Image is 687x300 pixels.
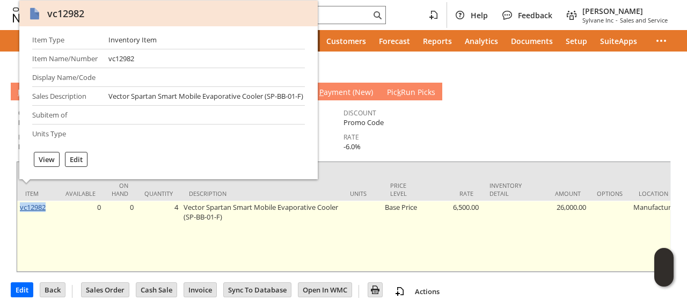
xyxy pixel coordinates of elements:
[657,85,670,98] a: Unrolled view on
[32,91,100,101] div: Sales Description
[654,248,674,287] iframe: Click here to launch Oracle Guided Learning Help Panel
[39,155,55,164] label: View
[65,189,96,197] div: Available
[384,87,438,99] a: PickRun Picks
[40,283,65,297] input: Back
[620,16,668,24] span: Sales and Service
[458,30,505,52] a: Analytics
[538,189,581,197] div: Amount
[530,201,589,272] td: 26,000.00
[298,283,352,297] input: Open In WMC
[317,87,376,99] a: Payment (New)
[616,16,618,24] span: -
[511,36,553,46] span: Documents
[108,91,303,101] div: Vector Spartan Smart Mobile Evaporative Cooler (SP-BB-01-F)
[343,118,384,128] span: Promo Code
[566,36,587,46] span: Setup
[32,35,100,45] div: Item Type
[430,189,473,197] div: Rate
[136,283,177,297] input: Cash Sale
[518,10,552,20] span: Feedback
[368,283,382,297] input: Print
[582,6,668,16] span: [PERSON_NAME]
[18,133,56,142] a: Promotion
[13,30,39,52] a: Recent Records
[631,201,680,272] td: Manufacturer
[423,36,452,46] span: Reports
[15,87,42,99] a: Items
[224,283,291,297] input: Sync To Database
[20,202,46,212] a: vc12982
[34,152,60,167] div: View
[582,16,613,24] span: Sylvane Inc
[32,72,100,82] div: Display Name/Code
[350,189,374,197] div: Units
[639,189,672,197] div: Location
[343,108,376,118] a: Discount
[18,142,38,152] span: KL284
[189,189,334,197] div: Description
[471,10,488,20] span: Help
[112,181,128,197] div: On Hand
[393,285,406,298] img: add-record.svg
[184,283,216,297] input: Invoice
[390,181,414,197] div: Price Level
[144,189,173,197] div: Quantity
[104,201,136,272] td: 0
[489,181,522,197] div: Inventory Detail
[57,201,104,272] td: 0
[371,9,384,21] svg: Search
[343,133,359,142] a: Rate
[13,8,56,23] svg: logo
[597,189,623,197] div: Options
[369,283,382,296] img: Print
[600,36,637,46] span: SuiteApps
[648,30,674,52] div: More menus
[326,36,366,46] span: Customers
[379,36,410,46] span: Forecast
[397,87,401,97] span: k
[25,189,49,197] div: Item
[505,30,559,52] a: Documents
[343,142,361,152] span: -6.0%
[18,118,38,128] span: KL284
[181,201,342,272] td: Vector Spartan Smart Mobile Evaporative Cooler (SP-BB-01-F)
[136,201,181,272] td: 4
[465,36,498,46] span: Analytics
[416,30,458,52] a: Reports
[654,268,674,287] span: Oracle Guided Learning Widget. To move around, please hold and drag
[422,201,481,272] td: 6,500.00
[32,54,100,63] div: Item Name/Number
[382,201,422,272] td: Base Price
[65,152,87,167] div: Edit
[320,30,372,52] a: Customers
[559,30,594,52] a: Setup
[32,129,100,138] div: Units Type
[18,108,65,118] a: Coupon Code
[108,54,134,63] div: vc12982
[70,155,83,164] label: Edit
[411,287,444,296] a: Actions
[11,283,33,297] input: Edit
[108,35,157,45] div: Inventory Item
[32,110,100,120] div: Subitem of
[319,87,324,97] span: P
[594,30,644,52] a: SuiteApps
[18,87,20,97] span: I
[82,283,129,297] input: Sales Order
[47,7,84,20] div: vc12982
[372,30,416,52] a: Forecast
